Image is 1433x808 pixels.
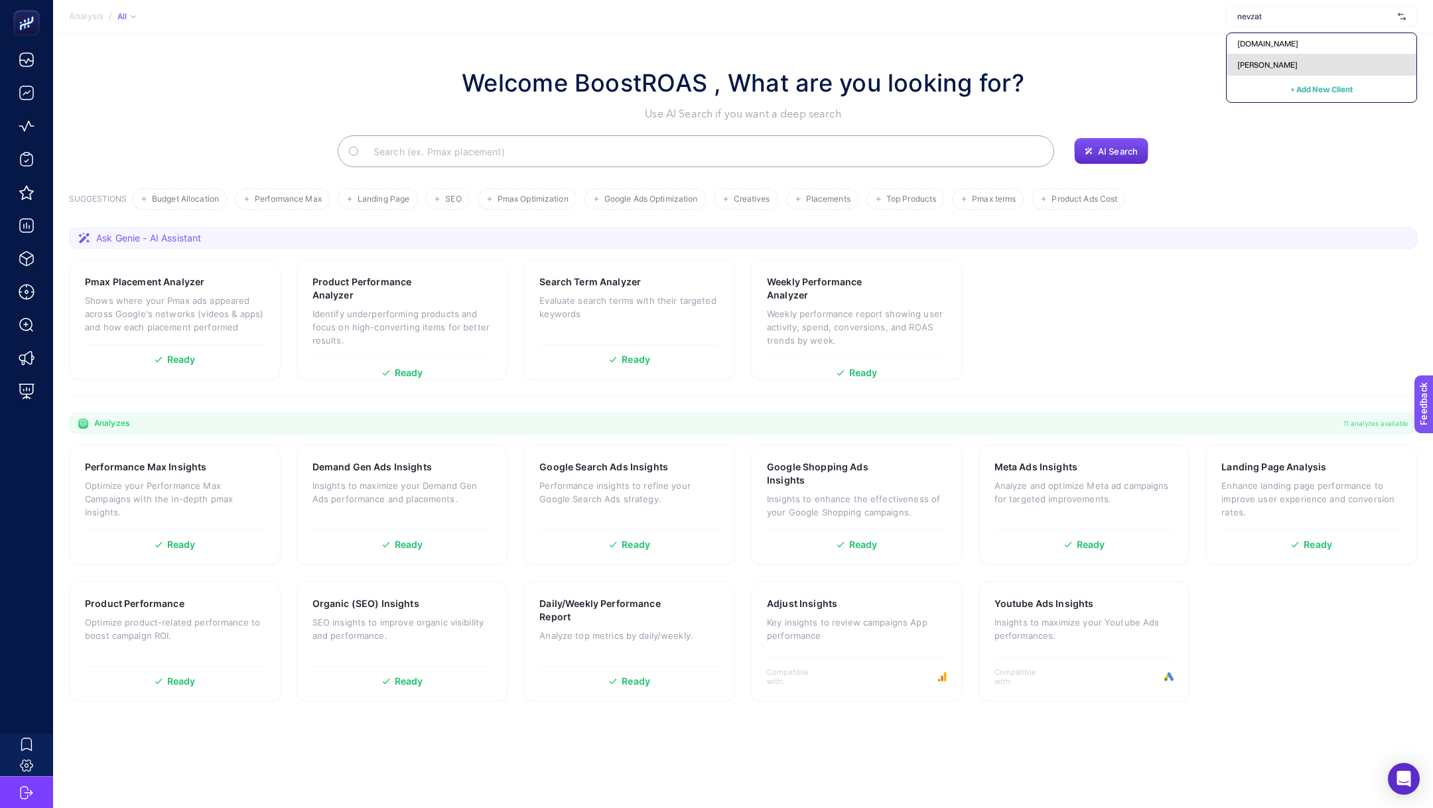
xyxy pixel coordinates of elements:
span: Compatible with: [994,667,1054,686]
h3: Google Shopping Ads Insights [767,460,904,487]
p: Analyze and optimize Meta ad campaigns for targeted improvements. [994,479,1174,505]
a: Weekly Performance AnalyzerWeekly performance report showing user activity, spend, conversions, a... [751,259,963,380]
span: Pmax terms [972,194,1016,204]
span: Ready [1304,540,1332,549]
h3: Youtube Ads Insights [994,597,1094,610]
a: Demand Gen Ads InsightsInsights to maximize your Demand Gen Ads performance and placements.Ready [297,444,508,565]
span: Ready [622,540,650,549]
a: Youtube Ads InsightsInsights to maximize your Youtube Ads performances.Compatible with: [979,581,1190,702]
p: Optimize product-related performance to boost campaign ROI. [85,616,265,642]
h3: Search Term Analyzer [539,275,641,289]
a: Product PerformanceOptimize product-related performance to boost campaign ROI.Ready [69,581,281,702]
span: Analysis [69,11,103,22]
div: All [117,11,136,22]
h3: Pmax Placement Analyzer [85,275,204,289]
span: Ready [167,355,196,364]
span: AI Search [1098,146,1138,157]
span: Analyzes [94,418,129,429]
span: Ready [395,540,423,549]
a: Performance Max InsightsOptimize your Performance Max Campaigns with the in-depth pmax insights.R... [69,444,281,565]
span: Ask Genie - AI Assistant [96,232,201,245]
p: Use AI Search if you want a deep search [462,106,1024,122]
a: Pmax Placement AnalyzerShows where your Pmax ads appeared across Google's networks (videos & apps... [69,259,281,380]
h3: Weekly Performance Analyzer [767,275,904,302]
span: Ready [1077,540,1105,549]
a: Google Shopping Ads InsightsInsights to enhance the effectiveness of your Google Shopping campaig... [751,444,963,565]
h3: Daily/Weekly Performance Report [539,597,677,624]
span: + Add New Client [1290,84,1353,94]
span: Ready [849,540,878,549]
a: Google Search Ads InsightsPerformance insights to refine your Google Search Ads strategy.Ready [523,444,735,565]
span: Landing Page [358,194,409,204]
button: + Add New Client [1290,81,1353,97]
h3: Performance Max Insights [85,460,206,474]
span: Product Ads Cost [1052,194,1117,204]
input: Search [363,133,1044,170]
button: AI Search [1074,138,1148,165]
span: 11 analyzes available [1343,418,1408,429]
span: Ready [849,368,878,377]
p: Insights to maximize your Youtube Ads performances. [994,616,1174,642]
span: / [109,11,112,21]
h3: Product Performance Analyzer [312,275,450,302]
span: Compatible with: [767,667,827,686]
p: Analyze top metrics by daily/weekly. [539,629,719,642]
span: Ready [622,677,650,686]
p: SEO insights to improve organic visibility and performance. [312,616,492,642]
a: Meta Ads InsightsAnalyze and optimize Meta ad campaigns for targeted improvements.Ready [979,444,1190,565]
span: [DOMAIN_NAME] [1237,38,1298,49]
span: Ready [395,368,423,377]
a: Landing Page AnalysisEnhance landing page performance to improve user experience and conversion r... [1205,444,1417,565]
span: SEO [445,194,461,204]
h3: Adjust Insights [767,597,837,610]
h3: Landing Page Analysis [1221,460,1326,474]
img: svg%3e [1398,10,1406,23]
div: Open Intercom Messenger [1388,763,1420,795]
p: Evaluate search terms with their targeted keywords [539,294,719,320]
p: Performance insights to refine your Google Search Ads strategy. [539,479,719,505]
span: [PERSON_NAME] [1237,60,1298,70]
span: Pmax Optimization [498,194,569,204]
p: Weekly performance report showing user activity, spend, conversions, and ROAS trends by week. [767,307,947,347]
p: Insights to enhance the effectiveness of your Google Shopping campaigns. [767,492,947,519]
h3: Demand Gen Ads Insights [312,460,432,474]
a: Adjust InsightsKey insights to review campaigns App performanceCompatible with: [751,581,963,702]
h3: Meta Ads Insights [994,460,1077,474]
span: Creatives [734,194,770,204]
a: Product Performance AnalyzerIdentify underperforming products and focus on high-converting items ... [297,259,508,380]
input: www.he-qa.com [1237,11,1393,22]
h3: Organic (SEO) Insights [312,597,419,610]
p: Enhance landing page performance to improve user experience and conversion rates. [1221,479,1401,519]
span: Ready [395,677,423,686]
span: Placements [806,194,851,204]
span: Feedback [8,4,50,15]
span: Ready [167,540,196,549]
h3: Product Performance [85,597,184,610]
span: Top Products [886,194,936,204]
h3: SUGGESTIONS [69,194,127,210]
a: Daily/Weekly Performance ReportAnalyze top metrics by daily/weekly.Ready [523,581,735,702]
span: Ready [167,677,196,686]
p: Optimize your Performance Max Campaigns with the in-depth pmax insights. [85,479,265,519]
p: Insights to maximize your Demand Gen Ads performance and placements. [312,479,492,505]
p: Identify underperforming products and focus on high-converting items for better results. [312,307,492,347]
span: Performance Max [255,194,322,204]
span: Google Ads Optimization [604,194,698,204]
a: Search Term AnalyzerEvaluate search terms with their targeted keywordsReady [523,259,735,380]
h3: Google Search Ads Insights [539,460,668,474]
a: Organic (SEO) InsightsSEO insights to improve organic visibility and performance.Ready [297,581,508,702]
p: Shows where your Pmax ads appeared across Google's networks (videos & apps) and how each placemen... [85,294,265,334]
span: Ready [622,355,650,364]
p: Key insights to review campaigns App performance [767,616,947,642]
h1: Welcome BoostROAS , What are you looking for? [462,65,1024,101]
span: Budget Allocation [152,194,219,204]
